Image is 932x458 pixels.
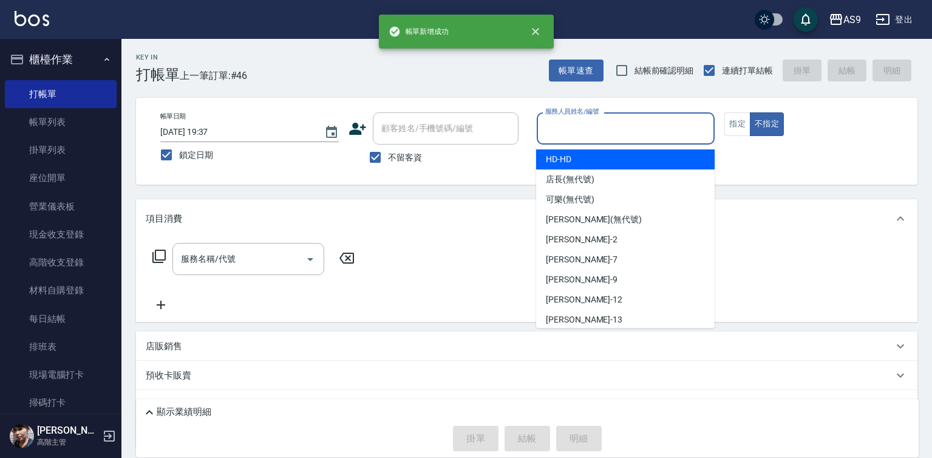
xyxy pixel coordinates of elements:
button: AS9 [824,7,866,32]
a: 營業儀表板 [5,193,117,220]
div: 項目消費 [136,199,917,238]
span: 可樂 (無代號) [546,193,594,206]
p: 預收卡販賣 [146,369,191,382]
div: AS9 [843,12,861,27]
div: 其他付款方式 [136,390,917,419]
label: 帳單日期 [160,112,186,121]
button: 登出 [871,9,917,31]
button: Open [301,250,320,269]
label: 服務人員姓名/編號 [545,107,599,116]
img: Logo [15,11,49,26]
span: 結帳前確認明細 [634,64,694,77]
p: 高階主管 [37,437,99,448]
p: 項目消費 [146,213,182,225]
span: HD -HD [546,153,571,166]
p: 顯示業績明細 [157,406,211,419]
a: 每日結帳 [5,305,117,333]
a: 座位開單 [5,164,117,192]
a: 排班表 [5,333,117,361]
img: Person [10,424,34,448]
a: 掃碼打卡 [5,389,117,417]
h3: 打帳單 [136,66,180,83]
a: 掛單列表 [5,136,117,164]
button: close [522,18,549,45]
a: 帳單列表 [5,108,117,136]
button: save [794,7,818,32]
span: 帳單新增成功 [389,26,449,38]
p: 店販銷售 [146,340,182,353]
span: 不留客資 [388,151,422,164]
a: 打帳單 [5,80,117,108]
a: 現金收支登錄 [5,220,117,248]
button: 櫃檯作業 [5,44,117,75]
span: 上一筆訂單:#46 [180,68,248,83]
span: [PERSON_NAME] -9 [546,273,617,286]
h2: Key In [136,53,180,61]
span: [PERSON_NAME] -12 [546,293,622,306]
span: [PERSON_NAME] -2 [546,233,617,246]
a: 高階收支登錄 [5,248,117,276]
button: 帳單速查 [549,60,604,82]
button: 指定 [724,112,750,136]
span: [PERSON_NAME] -7 [546,253,617,266]
div: 店販銷售 [136,332,917,361]
span: [PERSON_NAME] (無代號) [546,213,642,226]
input: YYYY/MM/DD hh:mm [160,122,312,142]
span: 鎖定日期 [179,149,213,162]
span: [PERSON_NAME] -13 [546,313,622,326]
span: 店長 (無代號) [546,173,594,186]
span: 連續打單結帳 [722,64,773,77]
a: 現場電腦打卡 [5,361,117,389]
button: 不指定 [750,112,784,136]
h5: [PERSON_NAME] [37,425,99,437]
p: 其他付款方式 [146,398,206,411]
a: 材料自購登錄 [5,276,117,304]
div: 預收卡販賣 [136,361,917,390]
button: Choose date, selected date is 2025-10-05 [317,118,346,147]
